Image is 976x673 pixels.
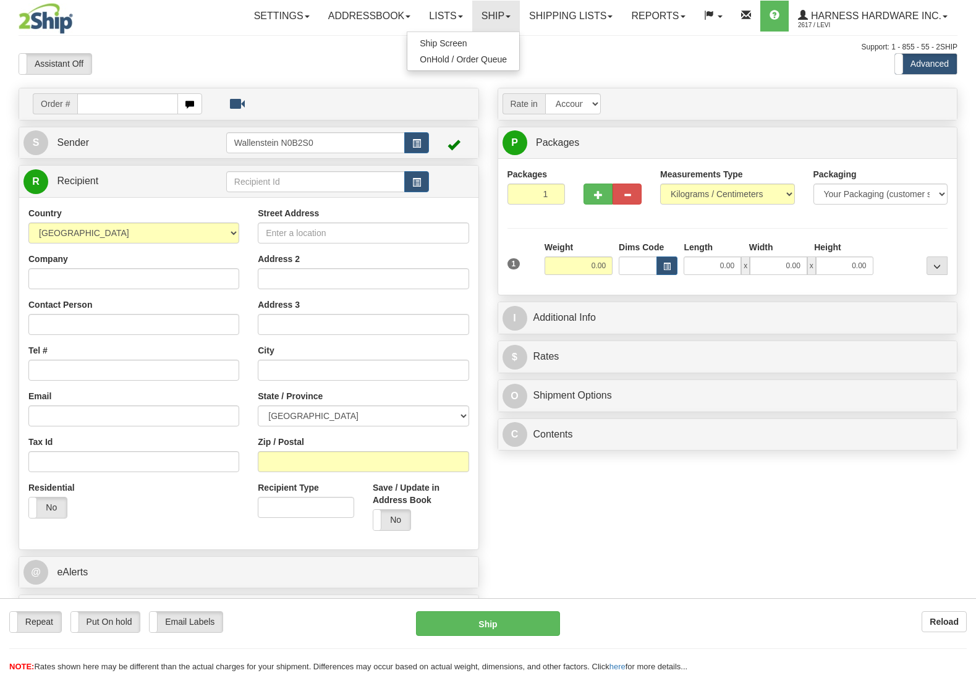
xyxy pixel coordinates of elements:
[258,390,323,402] label: State / Province
[507,168,548,180] label: Packages
[922,611,967,632] button: Reload
[503,383,953,408] a: OShipment Options
[23,169,48,194] span: R
[33,93,77,114] span: Order #
[373,510,411,530] label: No
[619,241,664,253] label: Dims Code
[28,298,92,311] label: Contact Person
[9,662,34,671] span: NOTE:
[258,207,319,219] label: Street Address
[536,137,579,148] span: Packages
[150,612,223,632] label: Email Labels
[245,1,319,32] a: Settings
[226,132,405,153] input: Sender Id
[503,130,527,155] span: P
[927,256,948,275] div: ...
[545,241,573,253] label: Weight
[503,384,527,408] span: O
[23,560,474,585] a: @ eAlerts
[798,19,891,32] span: 2617 / Levi
[472,1,520,32] a: Ship
[814,241,841,253] label: Height
[507,258,520,269] span: 1
[28,344,48,357] label: Tel #
[28,207,62,219] label: Country
[420,54,507,64] span: OnHold / Order Queue
[258,481,319,494] label: Recipient Type
[258,344,274,357] label: City
[503,130,953,156] a: P Packages
[808,11,941,21] span: Harness Hardware Inc.
[23,130,226,156] a: S Sender
[503,345,527,370] span: $
[19,3,73,34] img: logo2617.jpg
[520,1,622,32] a: Shipping lists
[503,344,953,370] a: $Rates
[503,422,527,447] span: C
[503,306,527,331] span: I
[258,253,300,265] label: Address 2
[23,130,48,155] span: S
[420,38,467,48] span: Ship Screen
[57,176,98,186] span: Recipient
[226,171,405,192] input: Recipient Id
[741,256,750,275] span: x
[684,241,713,253] label: Length
[373,481,469,506] label: Save / Update in Address Book
[813,168,857,180] label: Packaging
[609,662,626,671] a: here
[420,1,472,32] a: Lists
[407,51,519,67] a: OnHold / Order Queue
[19,54,91,74] label: Assistant Off
[407,35,519,51] a: Ship Screen
[28,481,75,494] label: Residential
[503,93,545,114] span: Rate in
[749,241,773,253] label: Width
[57,137,89,148] span: Sender
[258,222,469,243] input: Enter a location
[807,256,816,275] span: x
[10,612,61,632] label: Repeat
[789,1,957,32] a: Harness Hardware Inc. 2617 / Levi
[28,436,53,448] label: Tax Id
[29,497,67,518] label: No
[258,298,300,311] label: Address 3
[930,617,959,627] b: Reload
[948,273,975,399] iframe: chat widget
[319,1,420,32] a: Addressbook
[622,1,694,32] a: Reports
[19,42,957,53] div: Support: 1 - 855 - 55 - 2SHIP
[660,168,743,180] label: Measurements Type
[28,390,51,402] label: Email
[503,305,953,331] a: IAdditional Info
[503,422,953,447] a: CContents
[71,612,140,632] label: Put On hold
[57,567,88,577] span: eAlerts
[23,560,48,585] span: @
[258,436,304,448] label: Zip / Postal
[895,54,957,74] label: Advanced
[416,611,560,636] button: Ship
[28,253,68,265] label: Company
[23,169,203,194] a: R Recipient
